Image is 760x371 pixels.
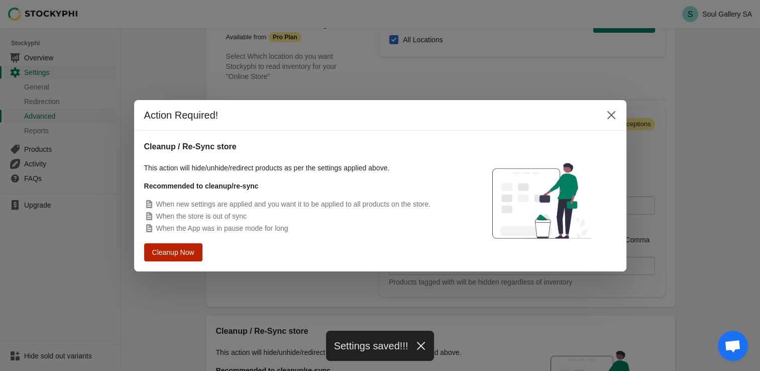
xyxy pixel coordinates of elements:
p: This action will hide/unhide/redirect products as per the settings applied above. [144,163,457,173]
div: Settings saved!!! [326,331,435,361]
span: Cleanup Now [154,248,192,255]
a: Open chat [718,331,748,361]
span: When the App was in pause mode for long [156,224,288,232]
h2: Action Required! [144,108,592,122]
button: Cleanup Now [147,244,199,260]
button: Close [602,106,620,124]
strong: Recommended to cleanup/re-sync [144,182,259,190]
span: When new settings are applied and you want it to be applied to all products on the store. [156,200,430,208]
h2: Cleanup / Re-Sync store [144,141,457,153]
span: When the store is out of sync [156,212,247,220]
